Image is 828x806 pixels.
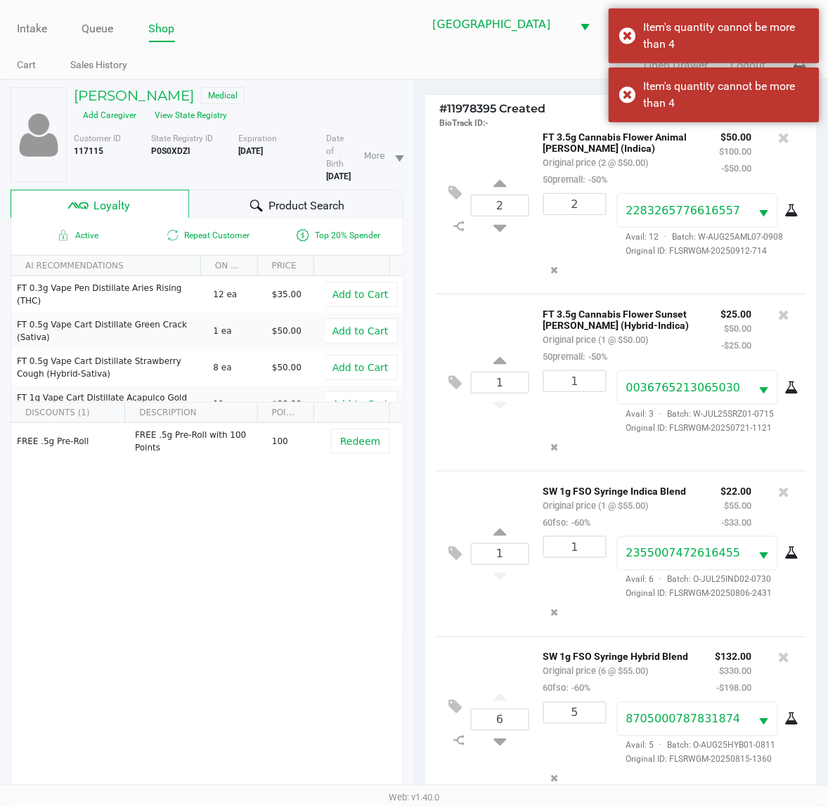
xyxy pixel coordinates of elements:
[11,403,403,635] div: Data table
[323,391,398,417] button: Add to Cart
[569,517,591,528] span: -60%
[151,134,213,143] span: State Registry ID
[725,323,752,334] small: $50.00
[720,146,752,157] small: $100.00
[17,19,47,39] a: Intake
[11,256,200,276] th: AI RECOMMENDATIONS
[11,256,403,402] div: Data table
[269,197,344,214] span: Product Search
[725,500,752,511] small: $55.00
[586,174,608,185] span: -50%
[124,403,257,423] th: DESCRIPTION
[626,713,741,726] span: 8705000787831874
[543,128,699,154] p: FT 3.5g Cannabis Flower Animal [PERSON_NAME] (Indica)
[543,517,591,528] small: 60fso:
[751,371,777,404] button: Select
[332,325,389,337] span: Add to Cart
[207,313,266,349] td: 1 ea
[446,217,471,235] inline-svg: Split item qty to new line
[617,422,796,434] span: Original ID: FLSRWGM-20250721-1121
[11,423,129,460] td: FREE .5g Pre-Roll
[617,753,796,766] span: Original ID: FLSRWGM-20250815-1360
[332,289,389,300] span: Add to Cart
[11,349,207,386] td: FT 0.5g Vape Cart Distillate Strawberry Cough (Hybrid-Sativa)
[654,575,668,585] span: ·
[545,600,564,626] button: Remove the package from the orderLine
[626,204,741,217] span: 2283265776616557
[17,56,36,74] a: Cart
[74,146,103,156] b: 117115
[11,313,207,349] td: FT 0.5g Vape Cart Distillate Green Crack (Sativa)
[332,362,389,373] span: Add to Cart
[722,163,752,174] small: -$50.00
[323,355,398,380] button: Add to Cart
[142,227,273,244] span: Repeat Customer
[543,683,591,694] small: 60fso:
[716,648,752,663] p: $132.00
[543,174,608,185] small: 50premall:
[326,134,344,169] span: Date of Birth
[617,741,776,750] span: Avail: 5 Batch: O-AUG25HYB01-0811
[146,104,228,126] button: View State Registry
[720,666,752,677] small: $330.00
[545,257,564,283] button: Remove the package from the orderLine
[722,340,752,351] small: -$25.00
[82,19,114,39] a: Queue
[207,276,266,313] td: 12 ea
[543,334,649,345] small: Original price (1 @ $50.00)
[446,732,471,750] inline-svg: Split item qty to new line
[644,57,708,74] button: Open Drawer
[543,500,649,511] small: Original price (1 @ $55.00)
[751,537,777,570] button: Select
[543,157,649,168] small: Original price (2 @ $50.00)
[617,245,796,257] span: Original ID: FLSRWGM-20250912-714
[364,150,385,162] span: More
[340,436,380,447] span: Redeem
[545,434,564,460] button: Remove the package from the orderLine
[543,305,700,331] p: FT 3.5g Cannabis Flower Sunset [PERSON_NAME] (Hybrid-Indica)
[207,349,266,386] td: 8 ea
[151,146,190,156] b: P0S0XDZI
[295,227,311,244] inline-svg: Is a top 20% spender
[485,118,489,128] span: -
[129,423,266,460] td: FREE .5g Pre-Roll with 100 Points
[272,227,403,244] span: Top 20% Spender
[201,87,245,104] span: Medical
[332,398,389,410] span: Add to Cart
[626,381,741,394] span: 0036765213065030
[164,227,181,244] inline-svg: Is repeat customer
[149,19,175,39] a: Shop
[654,409,668,419] span: ·
[358,138,408,174] li: More
[74,134,121,143] span: Customer ID
[207,386,266,422] td: 11 ea
[93,197,130,214] span: Loyalty
[644,19,809,53] div: Item's quantity cannot be more than 4
[272,326,302,336] span: $50.00
[543,351,608,362] small: 50premall:
[55,227,72,244] inline-svg: Active loyalty member
[11,227,142,244] span: Active
[721,482,752,497] p: $22.00
[272,290,302,299] span: $35.00
[571,8,598,41] button: Select
[71,56,128,74] a: Sales History
[751,194,777,227] button: Select
[543,482,700,497] p: SW 1g FSO Syringe Indica Blend
[654,741,668,750] span: ·
[389,793,439,803] span: Web: v1.40.0
[586,351,608,362] span: -50%
[617,232,784,242] span: Avail: 12 Batch: W-AUG25AML07-0908
[617,587,796,600] span: Original ID: FLSRWGM-20250806-2431
[239,146,264,156] b: [DATE]
[730,57,765,74] button: Logout
[74,87,194,104] h5: [PERSON_NAME]
[439,102,545,115] span: 11978395 Created
[543,648,694,663] p: SW 1g FSO Syringe Hybrid Blend
[721,305,752,320] p: $25.00
[720,128,752,143] p: $50.00
[75,104,146,126] button: Add Caregiver
[659,232,673,242] span: ·
[11,276,207,313] td: FT 0.3g Vape Pen Distillate Aries Rising (THC)
[717,683,752,694] small: -$198.00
